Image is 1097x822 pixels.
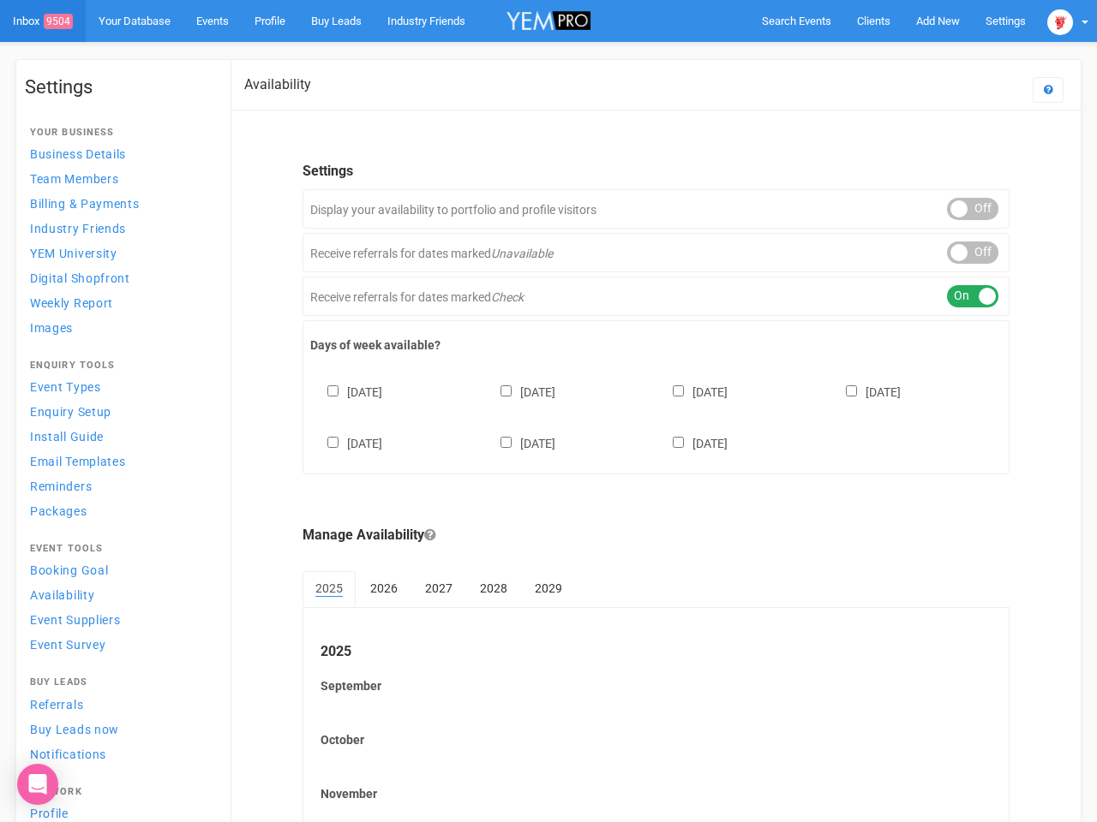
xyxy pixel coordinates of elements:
[491,290,524,304] em: Check
[916,15,960,27] span: Add New
[30,479,92,493] span: Reminders
[17,764,58,805] div: Open Intercom Messenger
[25,633,213,656] a: Event Survey
[762,15,831,27] span: Search Events
[30,380,101,394] span: Event Types
[673,385,684,396] input: [DATE]
[310,337,1002,354] label: Days of week available?
[846,385,857,396] input: [DATE]
[303,233,1010,272] div: Receive referrals for dates marked
[303,526,1010,545] legend: Manage Availability
[25,316,213,339] a: Images
[303,189,1010,229] div: Display your availability to portfolio and profile visitors
[673,437,684,448] input: [DATE]
[30,172,118,186] span: Team Members
[30,455,126,468] span: Email Templates
[30,197,140,211] span: Billing & Payments
[483,382,555,401] label: [DATE]
[656,433,728,452] label: [DATE]
[25,192,213,215] a: Billing & Payments
[501,437,512,448] input: [DATE]
[321,642,992,662] legend: 2025
[25,583,213,606] a: Availability
[310,382,382,401] label: [DATE]
[30,430,104,444] span: Install Guide
[25,375,213,398] a: Event Types
[467,571,520,605] a: 2028
[30,271,130,285] span: Digital Shopfront
[30,128,208,138] h4: Your Business
[244,77,311,92] h2: Availability
[25,425,213,448] a: Install Guide
[25,474,213,497] a: Reminders
[857,15,890,27] span: Clients
[25,400,213,423] a: Enquiry Setup
[30,247,117,260] span: YEM University
[30,296,113,310] span: Weekly Report
[30,405,111,419] span: Enquiry Setup
[327,385,339,396] input: [DATE]
[1047,9,1073,35] img: open-uri20250107-2-1pbi2ie
[412,571,465,605] a: 2027
[483,433,555,452] label: [DATE]
[357,571,411,605] a: 2026
[25,558,213,581] a: Booking Goal
[303,571,356,607] a: 2025
[25,167,213,190] a: Team Members
[656,382,728,401] label: [DATE]
[30,588,94,602] span: Availability
[327,437,339,448] input: [DATE]
[25,217,213,240] a: Industry Friends
[491,247,553,260] em: Unavailable
[44,14,73,29] span: 9504
[30,360,208,371] h4: Enquiry Tools
[25,142,213,165] a: Business Details
[321,785,992,802] label: November
[522,571,575,605] a: 2029
[25,291,213,314] a: Weekly Report
[25,499,213,522] a: Packages
[30,677,208,688] h4: Buy Leads
[321,677,992,694] label: September
[25,608,213,631] a: Event Suppliers
[303,277,1010,316] div: Receive referrals for dates marked
[30,787,208,797] h4: Network
[30,147,126,161] span: Business Details
[30,563,108,577] span: Booking Goal
[30,613,121,627] span: Event Suppliers
[30,321,73,335] span: Images
[25,742,213,765] a: Notifications
[321,731,992,748] label: October
[303,162,1010,182] legend: Settings
[30,504,87,518] span: Packages
[25,266,213,289] a: Digital Shopfront
[25,450,213,473] a: Email Templates
[829,382,901,401] label: [DATE]
[501,385,512,396] input: [DATE]
[30,748,106,761] span: Notifications
[30,638,105,652] span: Event Survey
[25,718,213,741] a: Buy Leads now
[25,693,213,716] a: Referrals
[25,241,213,265] a: YEM University
[25,77,213,98] h1: Settings
[30,544,208,554] h4: Event Tools
[310,433,382,452] label: [DATE]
